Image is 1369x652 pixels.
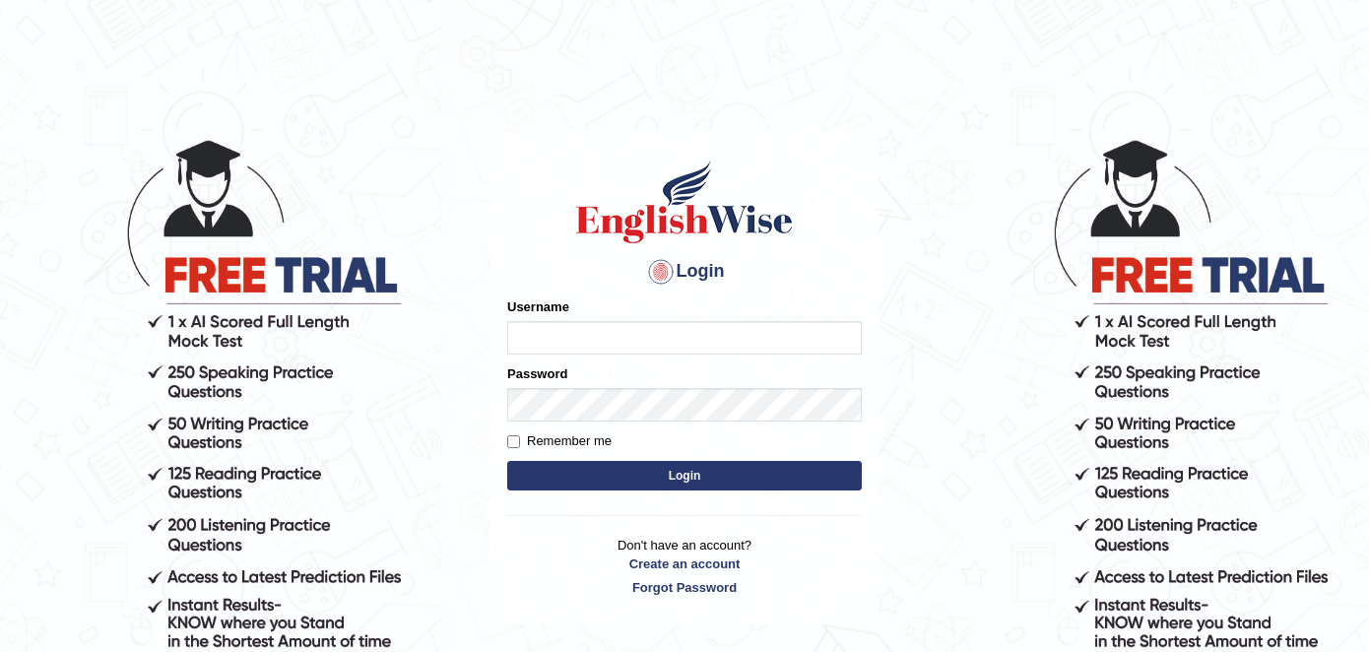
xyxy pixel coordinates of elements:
[507,435,520,448] input: Remember me
[572,158,797,246] img: Logo of English Wise sign in for intelligent practice with AI
[507,431,612,451] label: Remember me
[507,364,567,383] label: Password
[507,297,569,316] label: Username
[507,536,862,597] p: Don't have an account?
[507,461,862,490] button: Login
[507,554,862,573] a: Create an account
[507,578,862,597] a: Forgot Password
[507,256,862,288] h4: Login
